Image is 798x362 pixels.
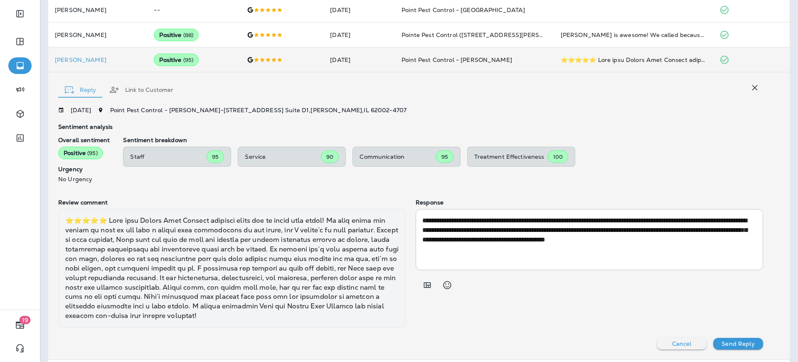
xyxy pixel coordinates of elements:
span: 19 [20,316,31,324]
p: [DATE] [71,107,91,113]
td: [DATE] [323,47,395,72]
button: Add in a premade template [419,277,436,293]
span: 90 [326,153,333,160]
button: Link to Customer [103,75,180,105]
span: 95 [441,153,448,160]
span: Point Pest Control - [PERSON_NAME] [401,56,512,64]
p: [PERSON_NAME] [55,57,140,63]
p: Sentiment breakdown [123,137,763,143]
div: ⭐⭐⭐⭐⭐ Lyle from Pointe Pest Control deserves every bit of these five stars! He went above and bey... [561,56,707,64]
span: ( 88 ) [183,32,194,39]
p: Urgency [58,166,110,172]
span: Point Pest Control - [PERSON_NAME] - [STREET_ADDRESS] Suite D1 , [PERSON_NAME] , IL 62002-4707 [110,106,406,114]
div: Austin is awesome! We called because we were seeing flying gnats in the house. He immediately ide... [561,31,707,39]
span: ( 95 ) [183,57,194,64]
p: Response [416,199,763,206]
p: Communication [360,153,436,160]
button: Select an emoji [439,277,456,293]
button: Expand Sidebar [8,5,32,22]
p: Staff [130,153,207,160]
p: No Urgency [58,176,110,182]
button: Cancel [657,338,707,350]
p: Sentiment analysis [58,123,763,130]
td: [DATE] [323,22,395,47]
div: Positive [58,147,103,159]
p: Overall sentiment [58,137,110,143]
button: 19 [8,317,32,333]
p: Service [245,153,321,160]
span: 95 [212,153,219,160]
p: [PERSON_NAME] [55,32,140,38]
span: ( 95 ) [87,150,98,157]
div: ⭐⭐⭐⭐⭐ Lore ipsu Dolors Amet Consect adipisci elits doe te incid utla etdol! Ma aliq enima min ven... [58,209,406,328]
div: Click to view Customer Drawer [55,57,140,63]
span: 100 [553,153,563,160]
div: Positive [154,29,199,41]
button: Send Reply [713,338,763,350]
p: [PERSON_NAME] [55,7,140,13]
span: Point Pest Control - [GEOGRAPHIC_DATA] [401,6,525,14]
p: Treatment Effectiveness [474,153,548,160]
p: Review comment [58,199,406,206]
button: Reply [58,75,103,105]
span: Pointe Pest Control ([STREET_ADDRESS][PERSON_NAME] ) [401,31,576,39]
p: Cancel [672,340,692,347]
div: Positive [154,54,199,66]
p: Send Reply [722,340,754,347]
